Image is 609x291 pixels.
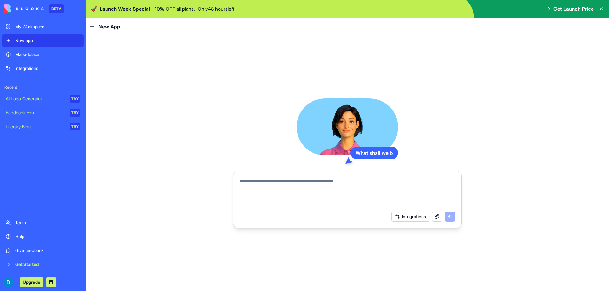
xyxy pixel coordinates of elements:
p: Only 48 hours left [198,5,234,13]
a: Literary BlogTRY [2,120,84,133]
span: 🚀 [91,5,97,13]
div: Integrations [15,65,80,72]
div: AI Logo Generator [6,96,65,102]
span: Recent [2,85,84,90]
a: AI Logo GeneratorTRY [2,92,84,105]
div: My Workspace [15,23,80,30]
div: Help [15,233,80,240]
span: Get Launch Price [553,5,594,13]
div: Get Started [15,261,80,268]
a: Feedback FormTRY [2,106,84,119]
div: TRY [70,95,80,103]
img: logo [4,4,44,13]
div: What shall we b [350,147,398,159]
a: New app [2,34,84,47]
a: Help [2,230,84,243]
button: Integrations [391,212,429,222]
a: Upgrade [20,279,43,285]
button: Upgrade [20,277,43,287]
a: My Workspace [2,20,84,33]
div: BETA [49,4,64,13]
div: New app [15,37,80,44]
a: Give feedback [2,244,84,257]
a: BETA [4,4,64,13]
a: Marketplace [2,48,84,61]
span: New App [98,23,120,30]
img: ACg8ocLoJkCvenbK5mmJOsXa8Yn6wN-sZb73nD91X4rxc8MljD5qKA=s96-c [3,277,13,287]
div: Marketplace [15,51,80,58]
div: Give feedback [15,247,80,254]
div: Feedback Form [6,110,65,116]
div: Team [15,219,80,226]
div: Literary Blog [6,123,65,130]
span: Launch Week Special [100,5,150,13]
a: Integrations [2,62,84,75]
p: - 10 % OFF all plans. [153,5,195,13]
div: TRY [70,123,80,130]
a: Team [2,216,84,229]
a: Get Started [2,258,84,271]
div: TRY [70,109,80,117]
